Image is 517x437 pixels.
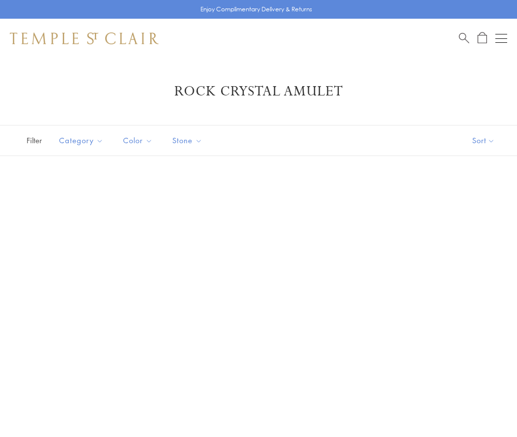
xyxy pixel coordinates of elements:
[459,32,469,44] a: Search
[10,32,159,44] img: Temple St. Clair
[54,134,111,147] span: Category
[25,83,492,100] h1: Rock Crystal Amulet
[52,129,111,152] button: Category
[495,32,507,44] button: Open navigation
[200,4,312,14] p: Enjoy Complimentary Delivery & Returns
[116,129,160,152] button: Color
[167,134,210,147] span: Stone
[478,32,487,44] a: Open Shopping Bag
[118,134,160,147] span: Color
[450,125,517,156] button: Show sort by
[165,129,210,152] button: Stone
